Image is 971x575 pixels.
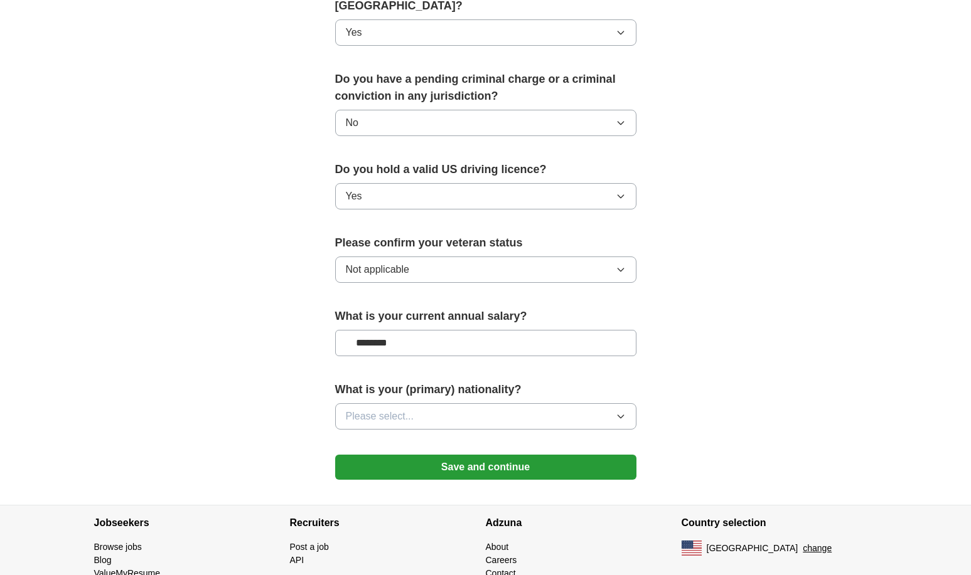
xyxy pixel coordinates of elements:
button: Not applicable [335,256,636,283]
button: Please select... [335,403,636,430]
a: Careers [486,555,517,565]
a: Browse jobs [94,542,142,552]
span: Yes [346,189,362,204]
button: Yes [335,183,636,209]
span: Not applicable [346,262,409,277]
span: No [346,115,358,130]
label: Please confirm your veteran status [335,235,636,251]
span: [GEOGRAPHIC_DATA] [707,542,798,555]
h4: Country selection [682,505,877,541]
label: What is your (primary) nationality? [335,381,636,398]
button: Yes [335,19,636,46]
a: Blog [94,555,112,565]
label: What is your current annual salary? [335,308,636,325]
button: change [803,542,832,555]
span: Yes [346,25,362,40]
a: API [290,555,304,565]
a: Post a job [290,542,329,552]
span: Please select... [346,409,414,424]
label: Do you hold a valid US driving licence? [335,161,636,178]
img: US flag [682,541,702,556]
button: Save and continue [335,455,636,480]
label: Do you have a pending criminal charge or a criminal conviction in any jurisdiction? [335,71,636,105]
button: No [335,110,636,136]
a: About [486,542,509,552]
